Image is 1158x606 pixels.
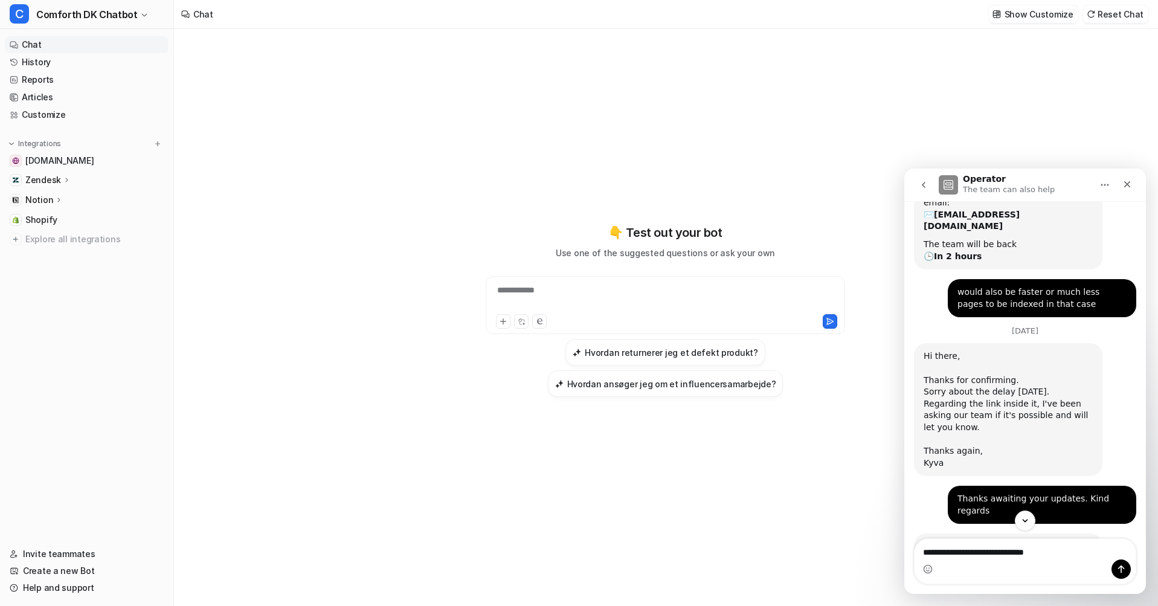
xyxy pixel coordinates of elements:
[25,194,53,206] p: Notion
[548,370,783,397] button: Hvordan ansøger jeg om et influencersamarbejde?Hvordan ansøger jeg om et influencersamarbejde?
[5,54,169,71] a: History
[585,346,758,359] h3: Hvordan returnerer jeg et defekt produkt?
[5,546,169,562] a: Invite teammates
[5,211,169,228] a: ShopifyShopify
[12,196,19,204] img: Notion
[12,176,19,184] img: Zendesk
[5,138,65,150] button: Integrations
[10,365,198,533] div: Hi there,​
[989,5,1078,23] button: Show Customize
[12,216,19,224] img: Shopify
[555,379,564,388] img: Hvordan ansøger jeg om et influencersamarbejde?
[19,396,28,405] button: Emoji picker
[5,579,169,596] a: Help and support
[25,155,94,167] span: [DOMAIN_NAME]
[25,214,57,226] span: Shopify
[153,140,162,148] img: menu_add.svg
[5,36,169,53] a: Chat
[1087,10,1095,19] img: reset
[10,4,29,24] span: C
[25,230,164,249] span: Explore all integrations
[111,342,131,363] button: Scroll to bottom
[608,224,722,242] p: 👇 Test out your bot
[567,378,776,390] h3: Hvordan ansøger jeg om et influencersamarbejde?
[573,348,581,357] img: Hvordan returnerer jeg et defekt produkt?
[207,391,227,410] button: Send a message…
[556,247,775,259] p: Use one of the suggested questions or ask your own
[36,6,137,23] span: Comforth DK Chatbot
[7,140,16,148] img: expand menu
[10,370,231,391] textarea: Message…
[25,174,61,186] p: Zendesk
[904,169,1146,594] iframe: Intercom live chat
[5,231,169,248] a: Explore all integrations
[1005,8,1073,21] p: Show Customize
[992,10,1001,19] img: customize
[1083,5,1148,23] button: Reset Chat
[5,89,169,106] a: Articles
[5,106,169,123] a: Customize
[193,8,213,21] div: Chat
[12,157,19,164] img: comforth.dk
[10,233,22,245] img: explore all integrations
[5,71,169,88] a: Reports
[18,139,61,149] p: Integrations
[10,365,232,560] div: eesel says…
[5,152,169,169] a: comforth.dk[DOMAIN_NAME]
[565,339,765,366] button: Hvordan returnerer jeg et defekt produkt?Hvordan returnerer jeg et defekt produkt?
[5,562,169,579] a: Create a new Bot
